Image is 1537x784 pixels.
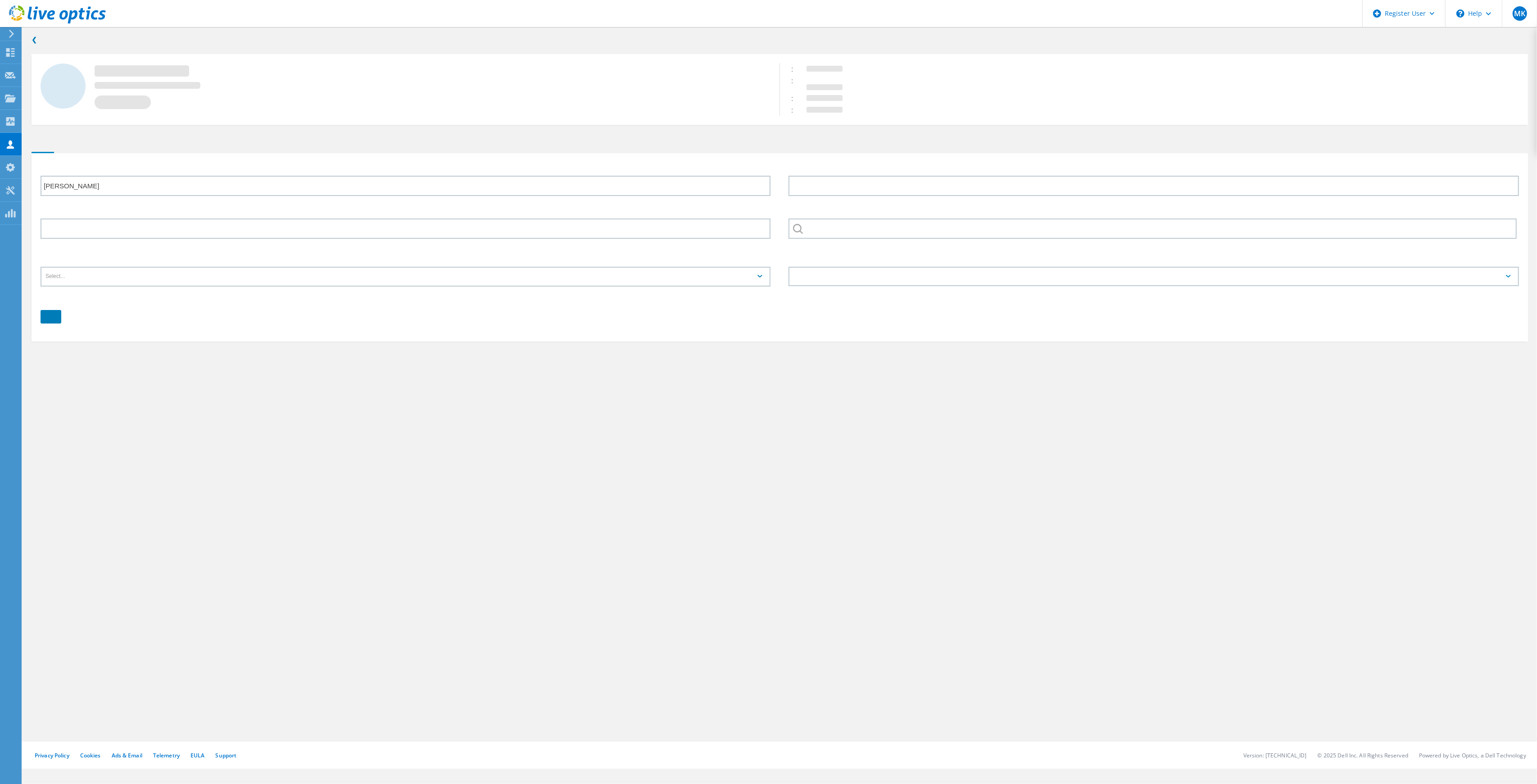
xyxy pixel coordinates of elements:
a: Cookies [80,752,101,759]
a: Privacy Policy [35,752,69,759]
li: © 2025 Dell Inc. All Rights Reserved [1318,752,1408,759]
span: : [791,64,802,74]
span: MK [1514,10,1525,17]
span: : [791,76,802,86]
a: Telemetry [153,752,180,759]
li: Powered by Live Optics, a Dell Technology [1419,752,1526,759]
a: Support [215,752,236,759]
a: Back to search [32,34,37,45]
a: Live Optics Dashboard [9,19,106,25]
span: : [791,93,802,103]
a: Ads & Email [112,752,142,759]
a: EULA [190,752,204,759]
svg: \n [1456,9,1464,18]
li: Version: [TECHNICAL_ID] [1243,752,1307,759]
span: : [791,105,802,115]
